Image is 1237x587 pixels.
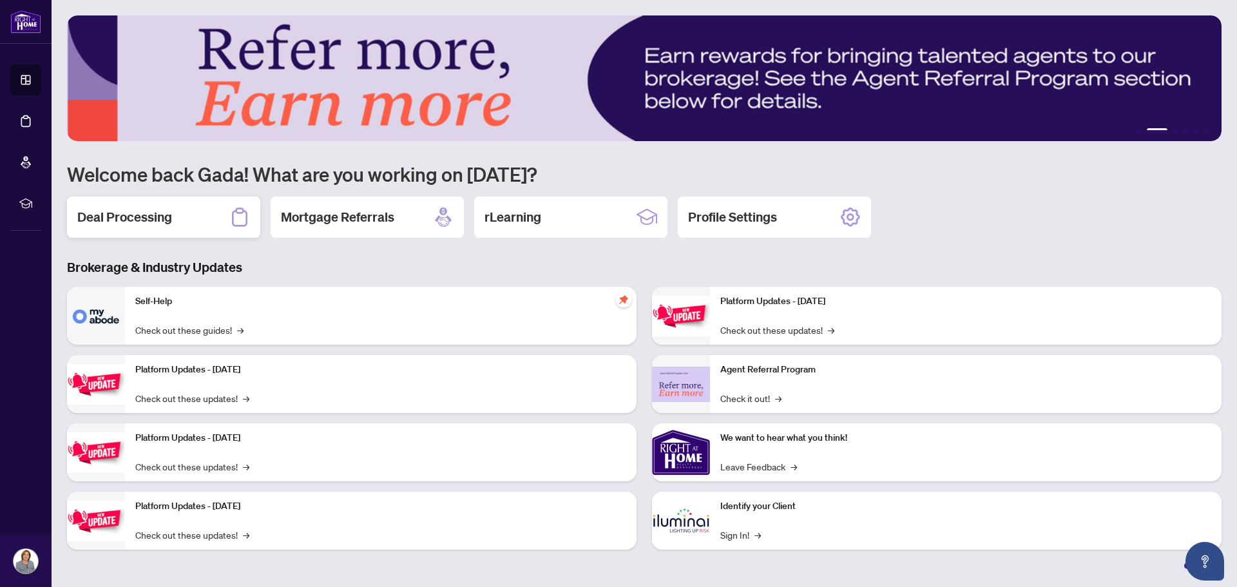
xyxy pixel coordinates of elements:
img: Profile Icon [14,549,38,573]
h2: Mortgage Referrals [281,208,394,226]
button: 1 [1136,128,1142,133]
button: 5 [1193,128,1198,133]
img: Platform Updates - July 8, 2025 [67,501,125,541]
img: Platform Updates - September 16, 2025 [67,364,125,405]
a: Check out these updates!→ [135,528,249,542]
p: Agent Referral Program [720,363,1211,377]
span: → [791,459,797,474]
img: Slide 1 [67,15,1222,141]
span: → [243,391,249,405]
a: Sign In!→ [720,528,761,542]
img: Identify your Client [652,492,710,550]
p: Platform Updates - [DATE] [135,363,626,377]
p: Platform Updates - [DATE] [135,499,626,514]
p: Identify your Client [720,499,1211,514]
img: We want to hear what you think! [652,423,710,481]
a: Check out these updates!→ [720,323,834,337]
a: Check it out!→ [720,391,782,405]
img: Platform Updates - June 23, 2025 [652,296,710,336]
img: Self-Help [67,287,125,345]
a: Check out these updates!→ [135,459,249,474]
span: → [243,528,249,542]
h1: Welcome back Gada! What are you working on [DATE]? [67,162,1222,186]
img: logo [10,10,41,34]
h3: Brokerage & Industry Updates [67,258,1222,276]
button: 6 [1203,128,1209,133]
img: Platform Updates - July 21, 2025 [67,432,125,473]
button: 3 [1173,128,1178,133]
button: 4 [1183,128,1188,133]
h2: Deal Processing [77,208,172,226]
a: Check out these guides!→ [135,323,244,337]
h2: Profile Settings [688,208,777,226]
a: Check out these updates!→ [135,391,249,405]
span: → [237,323,244,337]
h2: rLearning [484,208,541,226]
span: → [243,459,249,474]
span: → [828,323,834,337]
p: Platform Updates - [DATE] [135,431,626,445]
span: → [754,528,761,542]
button: Open asap [1185,542,1224,581]
p: Self-Help [135,294,626,309]
a: Leave Feedback→ [720,459,797,474]
p: Platform Updates - [DATE] [720,294,1211,309]
img: Agent Referral Program [652,367,710,402]
span: → [775,391,782,405]
button: 2 [1147,128,1167,133]
span: pushpin [616,292,631,307]
p: We want to hear what you think! [720,431,1211,445]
